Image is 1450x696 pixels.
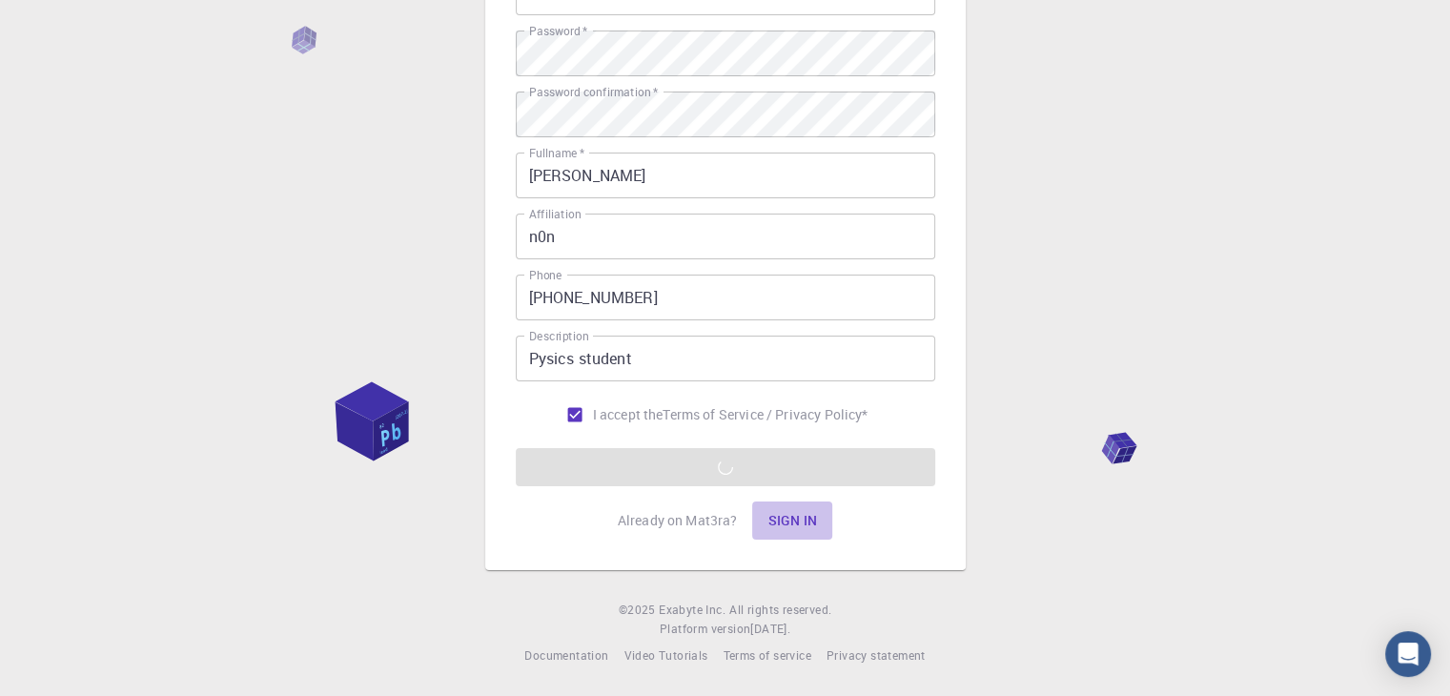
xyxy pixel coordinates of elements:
[827,646,926,665] a: Privacy statement
[723,647,810,663] span: Terms of service
[659,601,725,620] a: Exabyte Inc.
[659,602,725,617] span: Exabyte Inc.
[529,23,587,39] label: Password
[529,328,589,344] label: Description
[529,267,562,283] label: Phone
[663,405,868,424] p: Terms of Service / Privacy Policy *
[618,511,738,530] p: Already on Mat3ra?
[529,206,581,222] label: Affiliation
[1385,631,1431,677] div: Open Intercom Messenger
[663,405,868,424] a: Terms of Service / Privacy Policy*
[660,620,750,639] span: Platform version
[529,84,658,100] label: Password confirmation
[619,601,659,620] span: © 2025
[529,145,584,161] label: Fullname
[593,405,664,424] span: I accept the
[524,647,608,663] span: Documentation
[723,646,810,665] a: Terms of service
[750,621,790,636] span: [DATE] .
[752,502,832,540] button: Sign in
[623,646,707,665] a: Video Tutorials
[729,601,831,620] span: All rights reserved.
[524,646,608,665] a: Documentation
[750,620,790,639] a: [DATE].
[827,647,926,663] span: Privacy statement
[623,647,707,663] span: Video Tutorials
